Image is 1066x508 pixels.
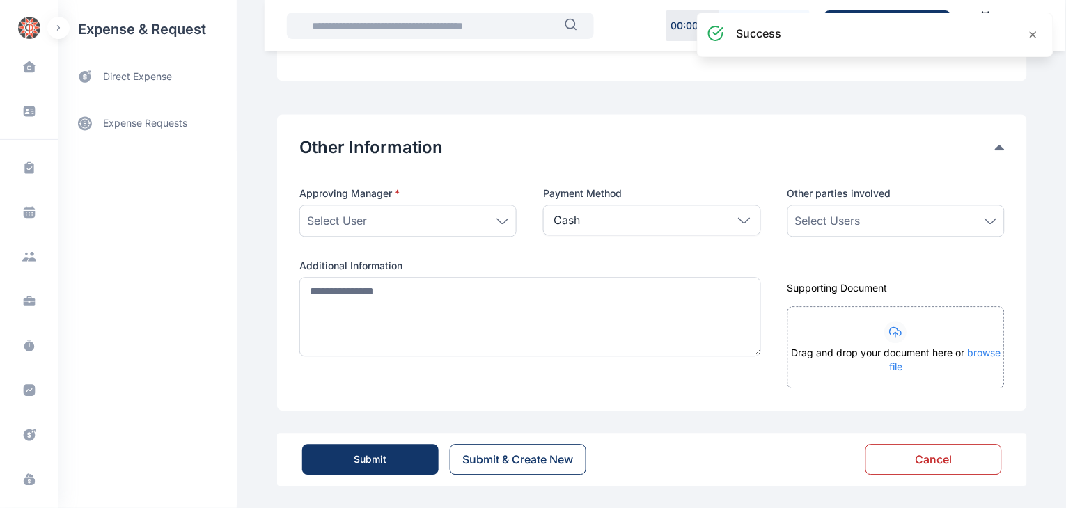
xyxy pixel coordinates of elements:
[450,444,586,475] button: Submit & Create New
[787,281,1005,295] div: Supporting Document
[58,58,237,95] a: direct expense
[58,95,237,140] div: expense requests
[103,70,172,84] span: direct expense
[671,19,714,33] p: 00 : 00 : 00
[299,136,995,159] button: Other Information
[788,346,1004,388] div: Drag and drop your document here or
[302,444,439,475] button: Submit
[354,452,387,466] div: Submit
[299,259,761,273] label: Additional Information
[787,186,891,200] span: Other parties involved
[737,25,782,42] h3: success
[554,212,580,228] p: Cash
[962,5,1010,47] a: Calendar
[865,444,1002,475] button: Cancel
[299,186,400,200] span: Approving Manager
[58,106,237,140] a: expense requests
[795,212,861,229] span: Select Users
[543,186,760,200] label: Payment Method
[299,136,1005,159] div: Other Information
[307,212,367,229] span: Select User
